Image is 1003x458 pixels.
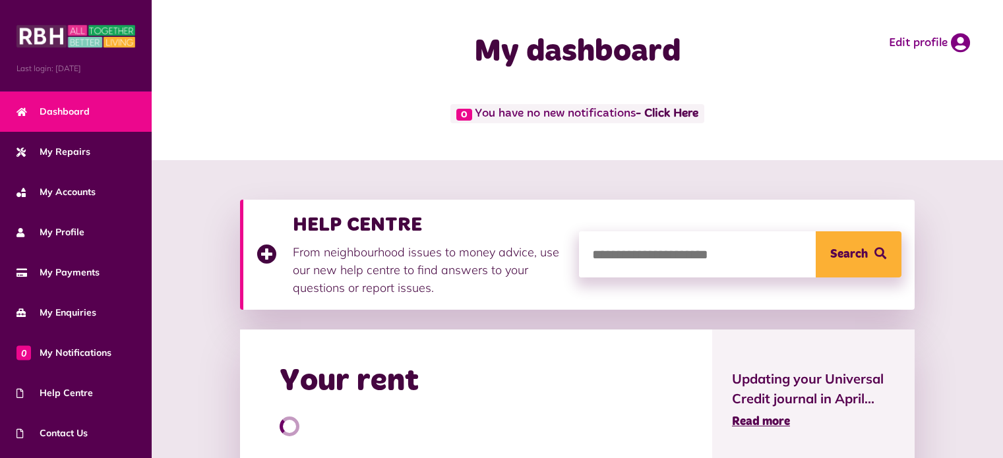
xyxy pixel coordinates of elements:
span: My Accounts [16,185,96,199]
h2: Your rent [280,362,419,401]
a: - Click Here [636,108,698,120]
span: You have no new notifications [450,104,704,123]
a: Edit profile [889,33,970,53]
span: Contact Us [16,426,88,440]
button: Search [816,231,901,277]
span: Read more [732,416,790,428]
span: 0 [456,109,472,121]
span: My Notifications [16,346,111,360]
a: Updating your Universal Credit journal in April... Read more [732,369,895,431]
span: Last login: [DATE] [16,63,135,74]
span: Dashboard [16,105,90,119]
h3: HELP CENTRE [293,213,566,237]
span: 0 [16,345,31,360]
p: From neighbourhood issues to money advice, use our new help centre to find answers to your questi... [293,243,566,297]
span: My Repairs [16,145,90,159]
span: My Payments [16,266,100,279]
span: Updating your Universal Credit journal in April... [732,369,895,409]
span: My Profile [16,225,84,239]
span: My Enquiries [16,306,96,320]
h1: My dashboard [378,33,777,71]
img: MyRBH [16,23,135,49]
span: Search [830,231,868,277]
span: Help Centre [16,386,93,400]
